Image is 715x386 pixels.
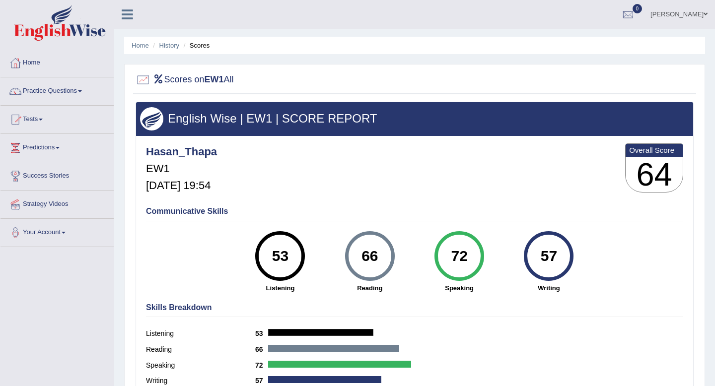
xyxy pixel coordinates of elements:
[0,219,114,244] a: Your Account
[146,376,255,386] label: Writing
[531,235,567,277] div: 57
[255,329,268,337] b: 53
[255,345,268,353] b: 66
[0,191,114,215] a: Strategy Videos
[146,180,217,192] h5: [DATE] 19:54
[633,4,643,13] span: 0
[0,77,114,102] a: Practice Questions
[136,72,234,87] h2: Scores on All
[255,377,268,385] b: 57
[146,207,683,216] h4: Communicative Skills
[181,41,210,50] li: Scores
[330,283,410,293] strong: Reading
[262,235,298,277] div: 53
[240,283,320,293] strong: Listening
[0,106,114,130] a: Tests
[159,42,179,49] a: History
[509,283,588,293] strong: Writing
[146,163,217,175] h5: EW1
[352,235,388,277] div: 66
[205,74,224,84] b: EW1
[146,303,683,312] h4: Skills Breakdown
[140,112,689,125] h3: English Wise | EW1 | SCORE REPORT
[132,42,149,49] a: Home
[146,328,255,339] label: Listening
[0,134,114,159] a: Predictions
[146,360,255,371] label: Speaking
[140,107,163,130] img: wings.png
[420,283,499,293] strong: Speaking
[0,162,114,187] a: Success Stories
[626,157,683,193] h3: 64
[146,344,255,355] label: Reading
[629,146,679,154] b: Overall Score
[441,235,477,277] div: 72
[255,361,268,369] b: 72
[0,49,114,74] a: Home
[146,146,217,158] h4: Hasan_Thapa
